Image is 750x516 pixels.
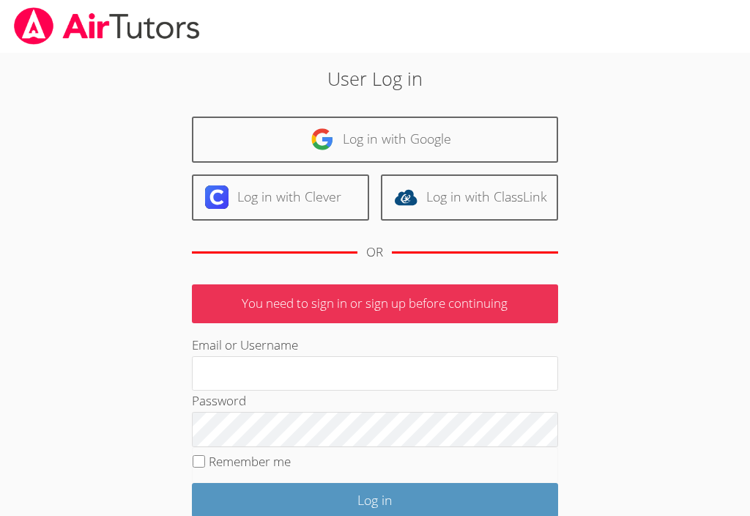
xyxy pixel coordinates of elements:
[311,128,334,151] img: google-logo-50288ca7cdecda66e5e0955fdab243c47b7ad437acaf1139b6f446037453330a.svg
[192,392,246,409] label: Password
[105,64,645,92] h2: User Log in
[192,174,369,221] a: Log in with Clever
[192,284,558,323] p: You need to sign in or sign up before continuing
[394,185,417,209] img: classlink-logo-d6bb404cc1216ec64c9a2012d9dc4662098be43eaf13dc465df04b49fa7ab582.svg
[381,174,558,221] a: Log in with ClassLink
[205,185,229,209] img: clever-logo-6eab21bc6e7a338710f1a6ff85c0baf02591cd810cc4098c63d3a4b26e2feb20.svg
[12,7,201,45] img: airtutors_banner-c4298cdbf04f3fff15de1276eac7730deb9818008684d7c2e4769d2f7ddbe033.png
[192,117,558,163] a: Log in with Google
[366,242,383,263] div: OR
[192,336,298,353] label: Email or Username
[209,453,291,470] label: Remember me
